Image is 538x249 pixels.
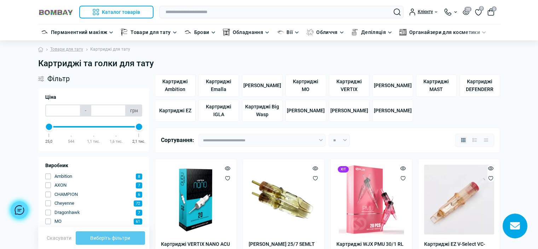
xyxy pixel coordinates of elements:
span: 20 [464,7,472,12]
span: AXON [54,182,66,189]
a: Картриджі VERTIX [329,74,370,97]
img: Депіляція [351,29,358,36]
div: 25,0 [45,138,52,145]
div: 1,6 тис. [110,138,123,145]
a: Депіляція [361,28,386,36]
button: Wishlist [400,175,406,181]
button: Виберіть фільтри [76,231,145,245]
span: 6 [136,192,142,198]
span: 7 [136,210,142,216]
button: Скасувати [42,232,76,244]
a: Картриджі MO [285,74,326,97]
div: Max [135,123,143,131]
img: Брови [184,29,191,36]
span: MO [54,218,62,225]
nav: breadcrumb [38,40,500,58]
span: 0 [492,6,497,11]
button: MO 61 [45,218,143,225]
button: 20 [463,9,469,15]
button: Cheyenne 72 [45,200,143,207]
span: [PERSON_NAME] [374,81,412,89]
a: [PERSON_NAME] [372,100,413,122]
img: Картриджі EZ V-Select VC-1219M1С-1 [424,165,494,235]
span: [PERSON_NAME] [330,107,368,114]
span: Картриджі MAST [419,78,453,94]
input: Ціна [91,104,126,117]
button: List view [471,137,478,144]
a: Брови [194,28,209,36]
span: [PERSON_NAME] [374,107,412,114]
img: Картриджі WJX PMU 30/1 RL [336,165,406,235]
button: AXON 7 [45,182,143,189]
span: Картриджі DEFENDERR [463,78,497,94]
a: Картриджі Big Wasp [242,100,283,122]
button: CHAMPION 6 [45,191,143,198]
button: Quick view [488,165,493,171]
button: 0 [487,9,494,16]
button: Quick view [225,165,230,171]
a: Картриджі Ambition [155,74,196,97]
div: ХІТ [338,166,349,172]
span: [PERSON_NAME] [287,107,325,114]
img: Обладнання [223,29,230,36]
a: Картриджі EZ [155,100,196,122]
a: Картриджі MAST [416,74,457,97]
span: Картриджі MO [289,78,323,94]
span: 8 [136,174,142,180]
a: 0 [475,8,482,16]
button: Wishlist [488,175,493,181]
select: Limit select [329,134,350,147]
button: Quick view [313,165,318,171]
a: [PERSON_NAME] [242,74,283,97]
span: грн [126,104,142,117]
a: Перманентний макіяж [51,28,108,36]
button: Ambition 8 [45,173,143,180]
button: Каталог товарів [79,6,154,18]
span: Картриджі VERTIX [332,78,366,94]
img: Вії [277,29,284,36]
span: Картриджі Emalla [202,78,236,94]
span: CHAMPION [54,191,78,198]
a: Вії [287,28,293,36]
button: Dragonhawk 7 [45,209,143,216]
li: Картриджі для тату [83,46,130,53]
span: Картриджі IGLA [202,103,236,119]
span: 61 [134,219,142,225]
img: Картриджі Kwadron 25/7 SEMLT [249,165,319,235]
span: 72 [134,200,142,206]
a: [PERSON_NAME] [372,74,413,97]
a: Обличчя [316,28,338,36]
img: BOMBAY [38,9,74,16]
button: Grid view [460,137,467,144]
span: [PERSON_NAME] [243,81,281,89]
button: Search [394,9,401,16]
a: Картриджі DEFENDERR [459,74,500,97]
span: 7 [136,182,142,188]
a: [PERSON_NAME] [329,100,370,122]
span: - [81,104,91,117]
div: Сортування: [161,136,198,145]
a: Товари для тату [50,46,83,53]
button: Wishlist [225,175,230,181]
img: Товари для тату [121,29,128,36]
span: 0 [479,6,484,11]
img: Картриджі VERTIX NANO ACU 1RL 0.25MM [161,165,231,235]
button: Quick view [400,165,406,171]
span: Ціна [45,94,56,101]
span: Ambition [54,173,72,180]
div: Min [45,123,53,131]
h1: Картриджі та голки для тату [38,58,500,69]
a: Картриджі IGLA [198,100,239,122]
a: [PERSON_NAME] [285,100,326,122]
div: Фільтр [38,74,150,83]
button: Wishlist [313,175,318,181]
span: Cheyenne [54,200,74,207]
div: 544 [68,138,74,145]
a: Картриджі Emalla [198,74,239,97]
img: Перманентний макіяж [41,29,48,36]
input: Ціна [45,104,81,117]
a: Обладнання [233,28,264,36]
span: Картриджі Ambition [158,78,192,94]
a: Товари для тату [131,28,170,36]
button: Price view [482,137,490,144]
